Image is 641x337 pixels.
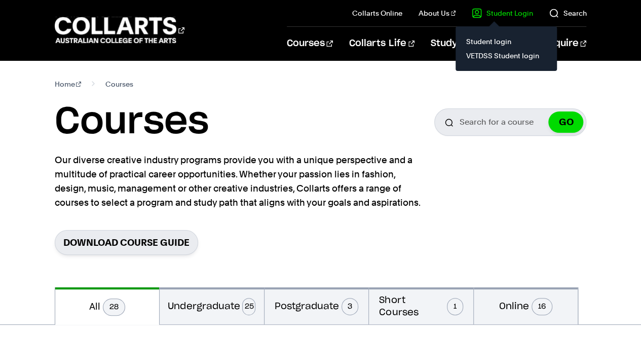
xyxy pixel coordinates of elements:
a: Student login [464,34,549,49]
a: VETDSS Student login [464,49,549,63]
a: Collarts Online [352,8,402,18]
input: Search for a course [434,108,586,136]
a: Study Information [431,27,526,60]
span: 1 [447,298,463,315]
a: Download Course Guide [55,230,198,255]
button: All28 [55,287,160,325]
a: Home [55,77,82,91]
a: Collarts Life [349,27,414,60]
a: About Us [419,8,456,18]
button: GO [548,111,583,133]
a: Courses [287,27,333,60]
a: Enquire [542,27,586,60]
button: Short Courses1 [369,287,473,324]
a: Student Login [472,8,533,18]
h1: Courses [55,99,209,145]
p: Our diverse creative industry programs provide you with a unique perspective and a multitude of p... [55,153,425,210]
span: Courses [105,77,133,91]
span: 16 [532,298,552,315]
button: Online16 [474,287,578,324]
button: Undergraduate25 [160,287,264,324]
button: Postgraduate3 [265,287,369,324]
span: 3 [342,298,359,315]
span: 28 [103,298,125,316]
a: Search [549,8,586,18]
span: 25 [242,298,255,315]
div: Go to homepage [55,16,184,45]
